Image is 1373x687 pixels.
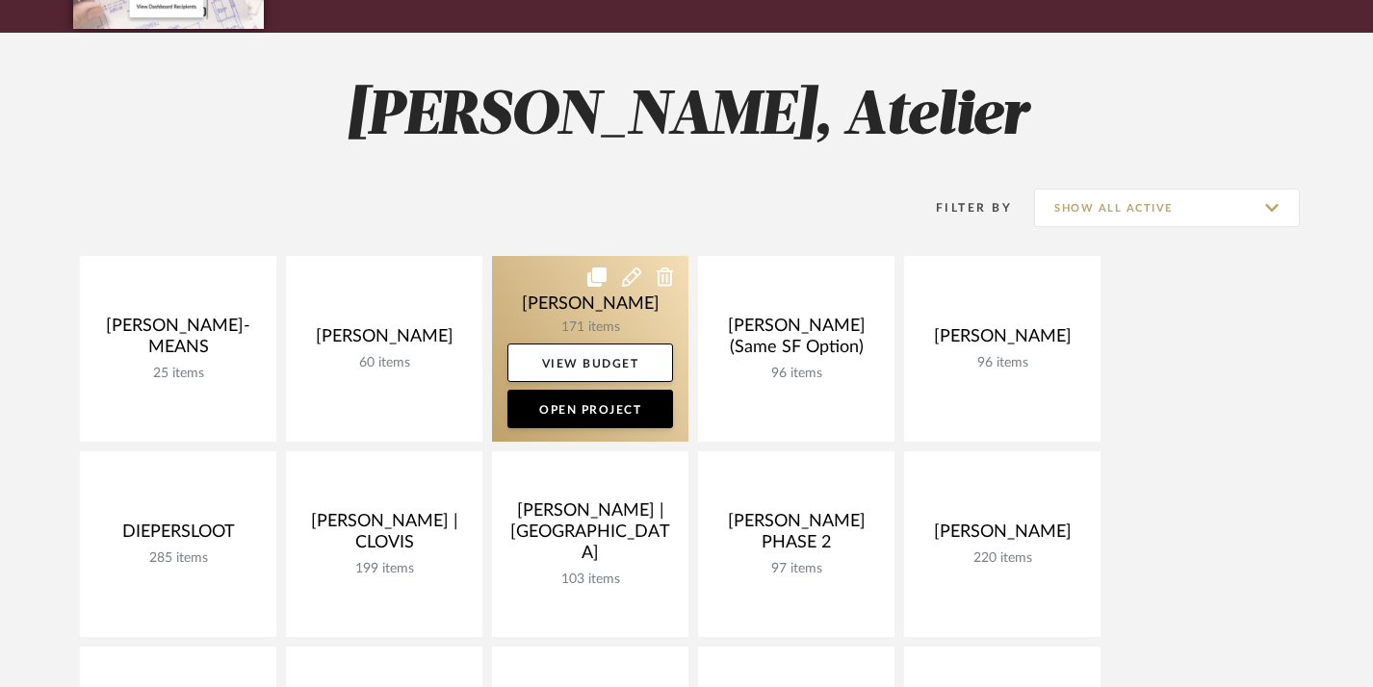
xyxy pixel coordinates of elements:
[507,572,673,588] div: 103 items
[301,561,467,577] div: 199 items
[301,355,467,371] div: 60 items
[95,522,261,550] div: DIEPERSLOOT
[95,316,261,366] div: [PERSON_NAME]-MEANS
[507,390,673,428] a: Open Project
[920,522,1085,550] div: [PERSON_NAME]
[713,511,879,561] div: [PERSON_NAME] PHASE 2
[301,511,467,561] div: [PERSON_NAME] | CLOVIS
[301,326,467,355] div: [PERSON_NAME]
[713,561,879,577] div: 97 items
[713,316,879,366] div: [PERSON_NAME] (Same SF Option)
[95,366,261,382] div: 25 items
[920,326,1085,355] div: [PERSON_NAME]
[95,550,261,567] div: 285 items
[920,355,1085,371] div: 96 items
[507,500,673,572] div: [PERSON_NAME] | [GEOGRAPHIC_DATA]
[911,198,1012,217] div: Filter By
[507,343,673,382] a: View Budget
[920,550,1085,567] div: 220 items
[713,366,879,382] div: 96 items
